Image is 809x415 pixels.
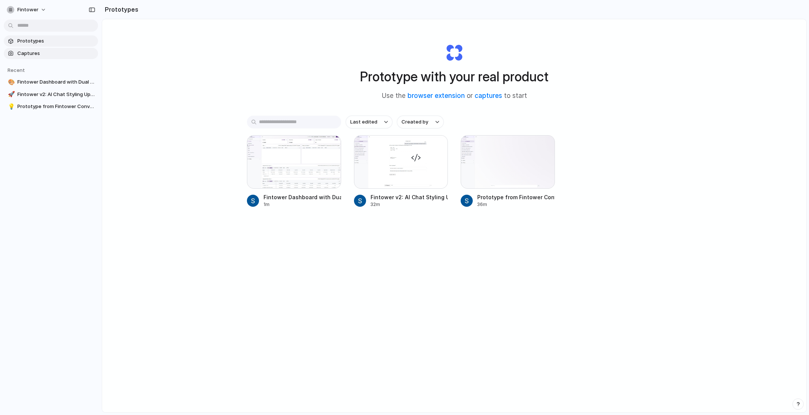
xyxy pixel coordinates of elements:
span: Prototypes [17,37,95,45]
a: 💡Prototype from Fintower Conversation [4,101,98,112]
button: Created by [397,116,444,128]
span: Use the or to start [382,91,527,101]
div: Fintower v2: AI Chat Styling Update [371,193,448,201]
span: Captures [17,50,95,57]
span: Fintower Dashboard with Dual Headers [17,78,95,86]
h1: Prototype with your real product [360,67,549,87]
span: Prototype from Fintower Conversation [17,103,95,110]
a: 🎨Fintower Dashboard with Dual Headers [4,76,98,88]
button: 💡 [7,103,14,110]
div: 🎨 [8,78,13,87]
a: 🚀Fintower v2: AI Chat Styling Update [4,89,98,100]
div: Prototype from Fintower Conversation [477,193,555,201]
span: Recent [8,67,25,73]
a: Fintower Dashboard with Dual HeadersFintower Dashboard with Dual Headers1m [247,135,341,208]
span: Fintower v2: AI Chat Styling Update [17,91,95,98]
a: captures [475,92,502,99]
button: 🎨 [7,78,14,86]
a: Fintower v2: AI Chat Styling UpdateFintower v2: AI Chat Styling Update32m [354,135,448,208]
a: Captures [4,48,98,59]
span: Created by [401,118,428,126]
div: 🚀 [8,90,13,99]
a: Prototype from Fintower ConversationPrototype from Fintower Conversation36m [461,135,555,208]
span: Last edited [350,118,377,126]
h2: Prototypes [102,5,138,14]
button: Last edited [346,116,392,128]
div: 💡 [8,102,13,111]
div: 32m [371,201,448,208]
div: Fintower Dashboard with Dual Headers [264,193,341,201]
a: browser extension [408,92,465,99]
button: 🚀 [7,91,14,98]
div: 1m [264,201,341,208]
a: Prototypes [4,35,98,47]
div: 36m [477,201,555,208]
span: fintower [17,6,38,14]
button: fintower [4,4,50,16]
